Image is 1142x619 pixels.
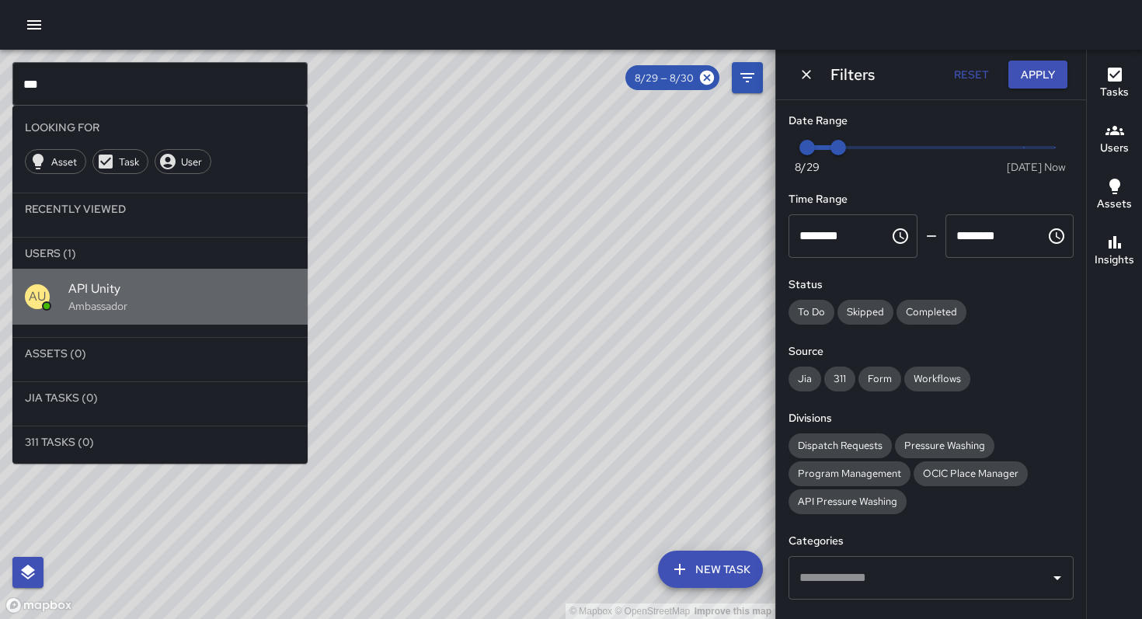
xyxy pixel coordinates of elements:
[789,343,1074,360] h6: Source
[92,149,148,174] div: Task
[1087,112,1142,168] button: Users
[830,62,875,87] h6: Filters
[625,65,719,90] div: 8/29 — 8/30
[789,410,1074,427] h6: Divisions
[732,62,763,93] button: Filters
[155,149,211,174] div: User
[12,269,308,325] div: AUAPI UnityAmbassador
[1100,140,1129,157] h6: Users
[1087,224,1142,280] button: Insights
[789,439,892,452] span: Dispatch Requests
[1044,159,1066,175] span: Now
[68,280,295,298] span: API Unity
[897,300,966,325] div: Completed
[12,112,308,143] li: Looking For
[12,238,308,269] li: Users (1)
[895,433,994,458] div: Pressure Washing
[789,305,834,318] span: To Do
[789,276,1074,294] h6: Status
[789,191,1074,208] h6: Time Range
[110,155,148,169] span: Task
[897,305,966,318] span: Completed
[789,300,834,325] div: To Do
[68,298,295,314] p: Ambassador
[789,533,1074,550] h6: Categories
[789,113,1074,130] h6: Date Range
[824,372,855,385] span: 311
[824,367,855,391] div: 311
[795,63,818,86] button: Dismiss
[789,495,907,508] span: API Pressure Washing
[885,221,916,252] button: Choose time, selected time is 12:00 AM
[625,71,703,85] span: 8/29 — 8/30
[837,305,893,318] span: Skipped
[1007,159,1042,175] span: [DATE]
[1097,196,1132,213] h6: Assets
[789,461,910,486] div: Program Management
[904,367,970,391] div: Workflows
[1100,84,1129,101] h6: Tasks
[789,433,892,458] div: Dispatch Requests
[837,300,893,325] div: Skipped
[12,382,308,413] li: Jia Tasks (0)
[789,372,821,385] span: Jia
[1041,221,1072,252] button: Choose time, selected time is 11:59 PM
[25,149,86,174] div: Asset
[858,372,901,385] span: Form
[43,155,85,169] span: Asset
[12,426,308,457] li: 311 Tasks (0)
[946,61,996,89] button: Reset
[1008,61,1067,89] button: Apply
[914,467,1028,480] span: OCIC Place Manager
[172,155,211,169] span: User
[789,467,910,480] span: Program Management
[1046,567,1068,589] button: Open
[914,461,1028,486] div: OCIC Place Manager
[1087,56,1142,112] button: Tasks
[1087,168,1142,224] button: Assets
[12,193,308,224] li: Recently Viewed
[29,287,46,306] p: AU
[658,551,763,588] button: New Task
[789,367,821,391] div: Jia
[858,367,901,391] div: Form
[789,489,907,514] div: API Pressure Washing
[1095,252,1134,269] h6: Insights
[904,372,970,385] span: Workflows
[895,439,994,452] span: Pressure Washing
[795,159,820,175] span: 8/29
[12,338,308,369] li: Assets (0)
